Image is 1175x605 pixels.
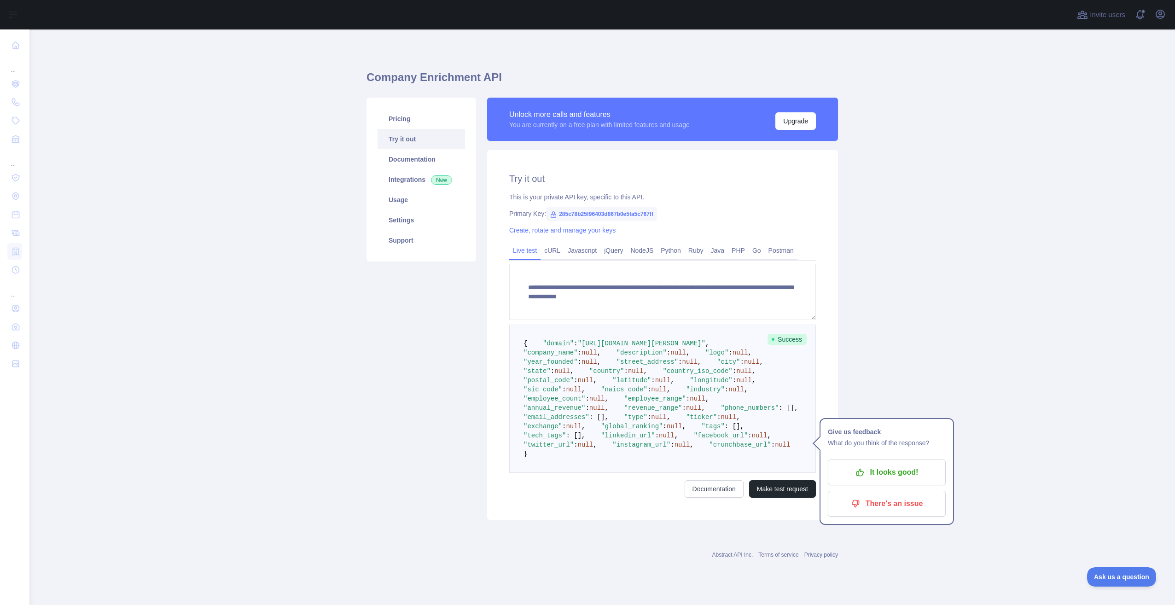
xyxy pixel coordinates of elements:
[828,437,946,448] p: What do you think of the response?
[721,404,779,412] span: "phone_numbers"
[562,423,566,430] span: :
[582,386,585,393] span: ,
[678,358,682,366] span: :
[566,386,582,393] span: null
[685,243,707,258] a: Ruby
[524,349,578,356] span: "company_name"
[431,175,452,185] span: New
[779,404,798,412] span: : [],
[752,377,756,384] span: ,
[725,423,744,430] span: : [],
[728,243,749,258] a: PHP
[612,377,651,384] span: "latitude"
[589,367,624,375] span: "country"
[605,395,608,402] span: ,
[828,460,946,485] button: It looks good!
[1090,10,1125,20] span: Invite users
[509,209,816,218] div: Primary Key:
[541,243,564,258] a: cURL
[748,349,751,356] span: ,
[670,377,674,384] span: ,
[574,441,577,448] span: :
[717,413,721,421] span: :
[736,367,752,375] span: null
[524,358,578,366] span: "year_founded"
[663,367,733,375] span: "country_iso_code"
[627,243,657,258] a: NodeJS
[554,367,570,375] span: null
[524,432,566,439] span: "tech_tags"
[651,413,667,421] span: null
[705,395,709,402] span: ,
[686,386,725,393] span: "industry"
[707,243,728,258] a: Java
[578,349,582,356] span: :
[597,358,601,366] span: ,
[667,386,670,393] span: ,
[705,349,728,356] span: "logo"
[767,432,771,439] span: ,
[733,367,736,375] span: :
[7,55,22,74] div: ...
[682,423,686,430] span: ,
[582,349,597,356] span: null
[733,377,736,384] span: :
[694,432,748,439] span: "facebook_url"
[509,120,690,129] div: You are currently on a free plan with limited features and usage
[551,367,554,375] span: :
[562,386,566,393] span: :
[651,377,655,384] span: :
[509,172,816,185] h2: Try it out
[524,386,562,393] span: "sic_code"
[509,109,690,120] div: Unlock more calls and features
[705,340,709,347] span: ,
[775,112,816,130] button: Upgrade
[670,349,686,356] span: null
[1087,567,1157,587] iframe: Toggle Customer Support
[509,192,816,202] div: This is your private API key, specific to this API.
[740,358,744,366] span: :
[686,349,690,356] span: ,
[566,423,582,430] span: null
[748,432,751,439] span: :
[686,404,702,412] span: null
[651,386,667,393] span: null
[760,358,763,366] span: ,
[378,149,465,169] a: Documentation
[524,404,585,412] span: "annual_revenue"
[659,432,675,439] span: null
[685,480,744,498] a: Documentation
[709,441,771,448] span: "crunchbase_url"
[643,367,647,375] span: ,
[574,340,577,347] span: :
[675,441,690,448] span: null
[721,413,737,421] span: null
[524,377,574,384] span: "postal_code"
[657,243,685,258] a: Python
[524,340,527,347] span: {
[582,358,597,366] span: null
[378,109,465,129] a: Pricing
[624,404,682,412] span: "revenue_range"
[628,367,644,375] span: null
[663,423,666,430] span: :
[752,432,768,439] span: null
[775,441,791,448] span: null
[566,432,585,439] span: : [],
[728,386,744,393] span: null
[366,70,838,92] h1: Company Enrichment API
[617,349,667,356] span: "description"
[624,395,686,402] span: "employee_range"
[828,491,946,517] button: There's an issue
[835,465,939,480] p: It looks good!
[717,358,740,366] span: "city"
[578,441,593,448] span: null
[690,395,705,402] span: null
[647,413,651,421] span: :
[712,552,753,558] a: Abstract API Inc.
[749,480,816,498] button: Make test request
[605,404,608,412] span: ,
[682,404,686,412] span: :
[593,441,597,448] span: ,
[670,441,674,448] span: :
